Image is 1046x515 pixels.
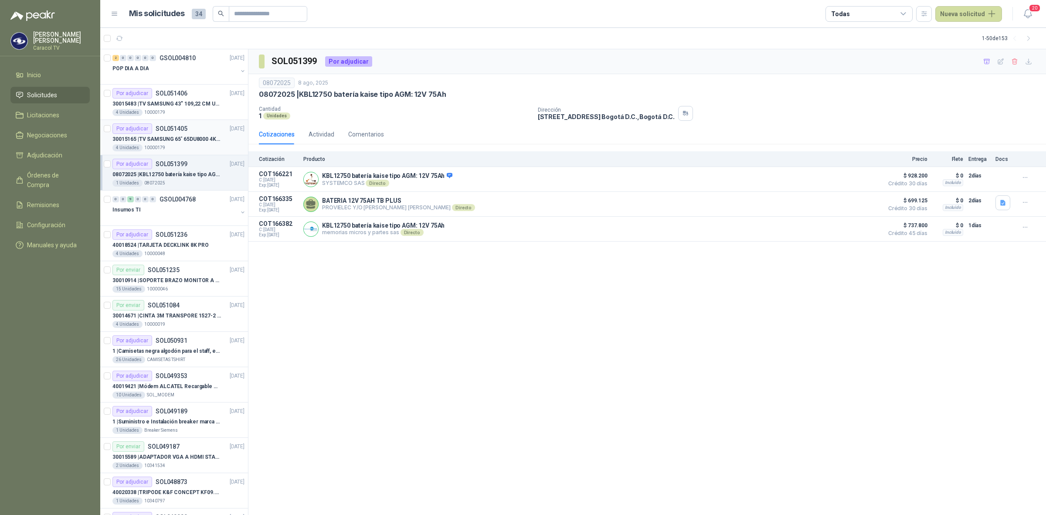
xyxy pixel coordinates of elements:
[230,195,245,204] p: [DATE]
[982,31,1036,45] div: 1 - 50 de 153
[135,196,141,202] div: 0
[263,113,290,119] div: Unidades
[112,392,145,399] div: 10 Unidades
[100,332,248,367] a: Por adjudicarSOL050931[DATE] 1 |Camisetas negra algodón para el staff, estampadas en espalda y fr...
[156,232,187,238] p: SOL051236
[303,156,879,162] p: Producto
[100,297,248,332] a: Por enviarSOL051084[DATE] 30014671 |CINTA 3M TRANSPORE 1527-2 2" X ROLLO4 Unidades10000019
[27,70,41,80] span: Inicio
[304,222,318,236] img: Company Logo
[1029,4,1041,12] span: 20
[322,204,475,211] p: PROVIELEC Y/O [PERSON_NAME] [PERSON_NAME]
[10,237,90,253] a: Manuales y ayuda
[943,204,963,211] div: Incluido
[230,301,245,310] p: [DATE]
[144,427,178,434] p: Breaker Siemens
[156,479,187,485] p: SOL048873
[27,200,59,210] span: Remisiones
[142,196,149,202] div: 0
[112,180,143,187] div: 1 Unidades
[538,113,675,120] p: [STREET_ADDRESS] Bogotá D.C. , Bogotá D.C.
[112,196,119,202] div: 0
[100,473,248,508] a: Por adjudicarSOL048873[DATE] 40020338 |TRIPODE K&F CONCEPT KF09.095 SA284C11 Unidades10340797
[147,286,168,293] p: 10000046
[112,144,143,151] div: 4 Unidades
[112,171,221,179] p: 08072025 | KBL12750 batería kaise tipo AGM: 12V 75Ah
[968,171,990,181] p: 2 días
[309,130,334,139] div: Actividad
[10,167,90,193] a: Órdenes de Compra
[112,406,152,416] div: Por adjudicar
[10,197,90,213] a: Remisiones
[112,477,152,487] div: Por adjudicar
[10,10,55,21] img: Logo peakr
[27,90,57,100] span: Solicitudes
[156,408,187,414] p: SOL049189
[933,156,963,162] p: Flete
[230,231,245,239] p: [DATE]
[884,195,927,206] span: $ 699.125
[112,498,143,505] div: 1 Unidades
[401,229,424,236] div: Directo
[100,155,248,191] a: Por adjudicarSOL051399[DATE] 08072025 |KBL12750 batería kaise tipo AGM: 12V 75Ah1 Unidades08072025
[148,302,180,308] p: SOL051084
[452,204,475,211] div: Directo
[259,220,298,227] p: COT166382
[112,241,209,249] p: 40018524 | TARJETA DECKLINK 8K PRO
[144,250,165,257] p: 10000048
[127,55,134,61] div: 0
[968,195,990,206] p: 2 días
[112,109,143,116] div: 4 Unidades
[259,177,298,183] span: C: [DATE]
[192,9,206,19] span: 34
[112,312,221,320] p: 30014671 | CINTA 3M TRANSPORE 1527-2 2" X ROLLO
[322,229,445,236] p: memorias micros y partes sas
[112,347,221,355] p: 1 | Camisetas negra algodón para el staff, estampadas en espalda y frente con el logo
[943,229,963,236] div: Incluido
[933,171,963,181] p: $ 0
[10,107,90,123] a: Licitaciones
[120,55,126,61] div: 0
[11,33,27,49] img: Company Logo
[127,196,134,202] div: 9
[33,45,90,51] p: Caracol TV
[995,156,1013,162] p: Docs
[160,196,196,202] p: GSOL004768
[112,286,145,293] div: 15 Unidades
[129,7,185,20] h1: Mis solicitudes
[156,90,187,96] p: SOL051406
[147,356,185,363] p: CAMISETAS TSHIRT
[144,144,165,151] p: 10000179
[943,179,963,186] div: Incluido
[112,88,152,99] div: Por adjudicar
[112,335,152,346] div: Por adjudicar
[884,220,927,231] span: $ 737.800
[112,371,152,381] div: Por adjudicar
[968,156,990,162] p: Entrega
[968,220,990,231] p: 1 días
[112,55,119,61] div: 2
[148,267,180,273] p: SOL051235
[259,208,298,213] span: Exp: [DATE]
[304,172,318,187] img: Company Logo
[259,227,298,232] span: C: [DATE]
[112,194,246,222] a: 0 0 9 0 0 0 GSOL004768[DATE] Insumos TI
[147,392,174,399] p: SOL_MODEM
[120,196,126,202] div: 0
[322,172,452,180] p: KBL12750 batería kaise tipo AGM: 12V 75Ah
[27,130,67,140] span: Negociaciones
[144,180,165,187] p: 08072025
[100,438,248,473] a: Por enviarSOL049187[DATE] 30015589 |ADAPTADOR VGA A HDMI STARTECH VGA2HDU. TIENE QUE SER LA MARCA...
[112,276,221,285] p: 30010914 | SOPORTE BRAZO MONITOR A ESCRITORIO NBF80
[160,55,196,61] p: GSOL004810
[112,418,221,426] p: 1 | Suministro e Instalación breaker marca SIEMENS modelo:3WT82026AA, Regulable de 800A - 2000 AMP
[259,90,446,99] p: 08072025 | KBL12750 batería kaise tipo AGM: 12V 75Ah
[933,195,963,206] p: $ 0
[27,240,77,250] span: Manuales y ayuda
[112,356,145,363] div: 26 Unidades
[259,156,298,162] p: Cotización
[112,65,149,73] p: POP DIA A DIA
[112,123,152,134] div: Por adjudicar
[230,89,245,98] p: [DATE]
[230,125,245,133] p: [DATE]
